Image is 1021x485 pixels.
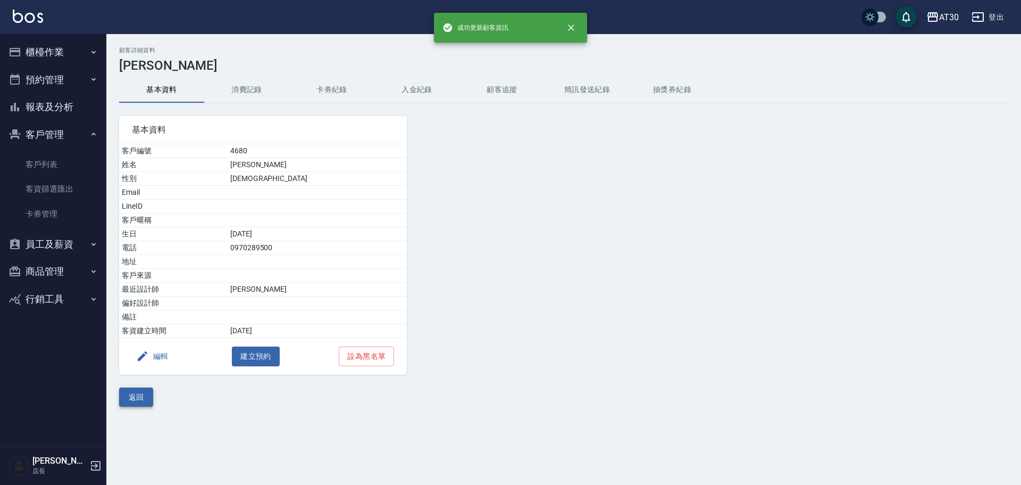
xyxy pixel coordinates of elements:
button: 櫃檯作業 [4,38,102,66]
td: 0970289500 [228,241,407,255]
button: 顧客追蹤 [459,77,545,103]
td: 客戶編號 [119,144,228,158]
button: 預約管理 [4,66,102,94]
button: AT30 [922,6,963,28]
td: 偏好設計師 [119,297,228,310]
td: Email [119,186,228,200]
td: [DATE] [228,324,407,338]
a: 客資篩選匯出 [4,177,102,201]
button: 卡券紀錄 [289,77,374,103]
button: 編輯 [132,347,173,366]
td: 性別 [119,172,228,186]
h2: 顧客詳細資料 [119,47,1008,54]
button: 商品管理 [4,258,102,285]
button: 建立預約 [232,347,280,366]
button: close [559,16,583,39]
td: 最近設計師 [119,283,228,297]
a: 客戶列表 [4,152,102,177]
td: 生日 [119,227,228,241]
a: 卡券管理 [4,202,102,226]
td: 客資建立時間 [119,324,228,338]
img: Person [9,455,30,476]
td: [DATE] [228,227,407,241]
td: 電話 [119,241,228,255]
button: 入金紀錄 [374,77,459,103]
td: 備註 [119,310,228,324]
h5: [PERSON_NAME] [32,456,87,466]
td: [DEMOGRAPHIC_DATA] [228,172,407,186]
td: 客戶暱稱 [119,213,228,227]
button: 簡訊發送紀錄 [545,77,630,103]
td: [PERSON_NAME] [228,283,407,297]
td: 姓名 [119,158,228,172]
td: 4680 [228,144,407,158]
span: 成功更新顧客資訊 [442,22,508,33]
td: 客戶來源 [119,269,228,283]
h3: [PERSON_NAME] [119,58,1008,73]
button: 登出 [967,7,1008,27]
button: 基本資料 [119,77,204,103]
p: 店長 [32,466,87,476]
button: 行銷工具 [4,285,102,313]
button: 抽獎券紀錄 [630,77,715,103]
td: 地址 [119,255,228,269]
button: save [896,6,917,28]
button: 員工及薪資 [4,231,102,258]
td: [PERSON_NAME] [228,158,407,172]
button: 客戶管理 [4,121,102,149]
button: 返回 [119,388,153,407]
button: 設為黑名單 [339,347,394,366]
span: 基本資料 [132,125,394,135]
img: Logo [13,10,43,23]
button: 報表及分析 [4,93,102,121]
button: 消費記錄 [204,77,289,103]
div: AT30 [939,11,959,24]
td: LineID [119,200,228,213]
